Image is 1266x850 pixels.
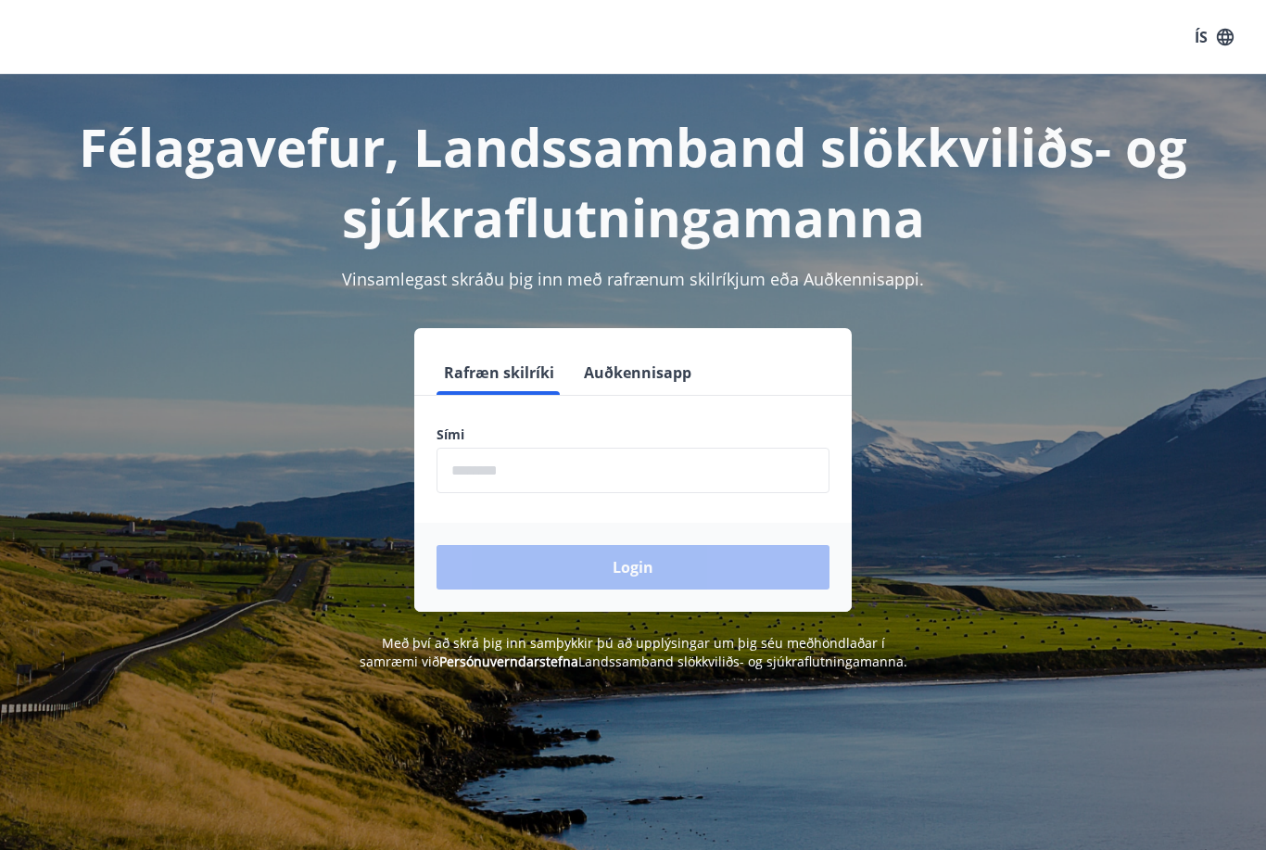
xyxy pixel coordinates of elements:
label: Sími [437,425,829,444]
button: Rafræn skilríki [437,350,562,395]
a: Persónuverndarstefna [439,653,578,670]
h1: Félagavefur, Landssamband slökkviliðs- og sjúkraflutningamanna [22,111,1244,252]
span: Með því að skrá þig inn samþykkir þú að upplýsingar um þig séu meðhöndlaðar í samræmi við Landssa... [360,634,907,670]
button: Auðkennisapp [576,350,699,395]
button: ÍS [1184,20,1244,54]
span: Vinsamlegast skráðu þig inn með rafrænum skilríkjum eða Auðkennisappi. [342,268,924,290]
